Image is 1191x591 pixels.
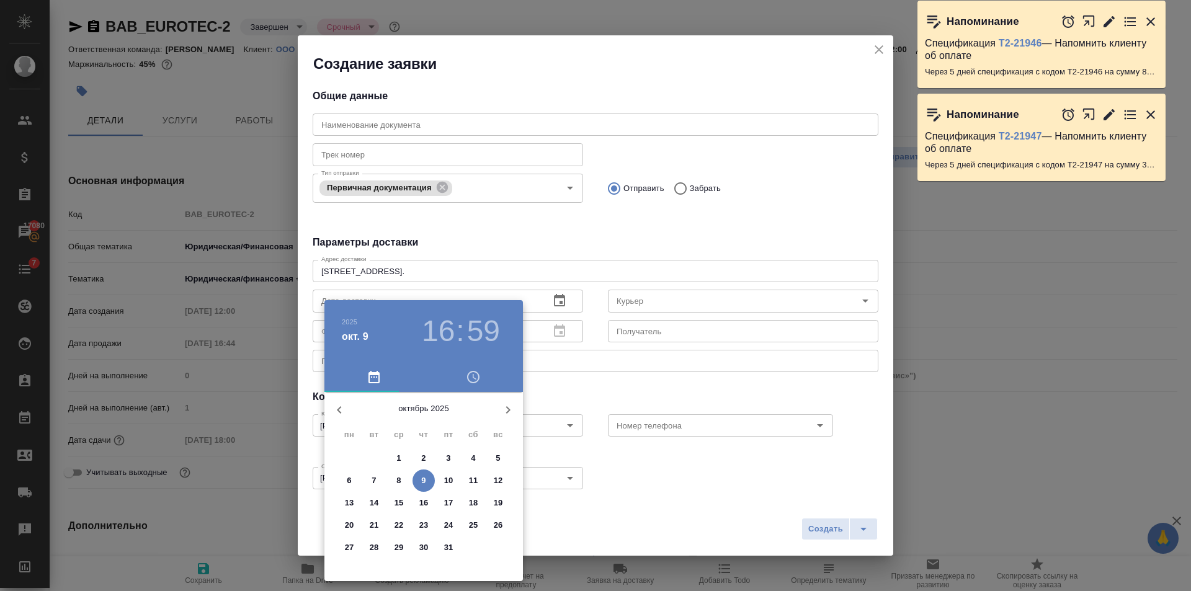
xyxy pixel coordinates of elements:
[1143,107,1158,122] button: Закрыть
[388,514,410,536] button: 22
[487,447,509,469] button: 5
[999,131,1042,141] a: Т2-21947
[925,66,1158,78] p: Через 5 дней спецификация с кодом Т2-21946 на сумму 8304 RUB будет просрочена
[370,541,379,554] p: 28
[1082,8,1096,35] button: Открыть в новой вкладке
[437,469,460,492] button: 10
[421,452,426,464] p: 2
[1123,14,1138,29] button: Перейти в todo
[444,541,453,554] p: 31
[338,536,360,559] button: 27
[469,519,478,531] p: 25
[345,519,354,531] p: 20
[413,447,435,469] button: 2
[342,318,357,326] button: 2025
[469,474,478,487] p: 11
[388,536,410,559] button: 29
[496,452,500,464] p: 5
[444,497,453,509] p: 17
[925,37,1158,62] p: Спецификация — Напомнить клиенту об оплате
[456,314,464,349] h3: :
[999,38,1042,48] a: Т2-21946
[947,109,1019,121] p: Напоминание
[363,514,385,536] button: 21
[421,474,426,487] p: 9
[413,469,435,492] button: 9
[422,314,455,349] button: 16
[471,452,475,464] p: 4
[494,519,503,531] p: 26
[462,429,484,441] span: сб
[487,469,509,492] button: 12
[413,429,435,441] span: чт
[494,474,503,487] p: 12
[467,314,500,349] button: 59
[462,447,484,469] button: 4
[1061,14,1076,29] button: Отложить
[947,16,1019,28] p: Напоминание
[437,429,460,441] span: пт
[1123,107,1138,122] button: Перейти в todo
[469,497,478,509] p: 18
[396,452,401,464] p: 1
[395,519,404,531] p: 22
[372,474,376,487] p: 7
[413,514,435,536] button: 23
[1143,14,1158,29] button: Закрыть
[345,541,354,554] p: 27
[395,497,404,509] p: 15
[437,536,460,559] button: 31
[413,492,435,514] button: 16
[354,402,493,415] p: октябрь 2025
[395,541,404,554] p: 29
[444,474,453,487] p: 10
[487,429,509,441] span: вс
[462,492,484,514] button: 18
[444,519,453,531] p: 24
[446,452,450,464] p: 3
[462,514,484,536] button: 25
[363,492,385,514] button: 14
[345,497,354,509] p: 13
[413,536,435,559] button: 30
[363,429,385,441] span: вт
[396,474,401,487] p: 8
[388,447,410,469] button: 1
[338,469,360,492] button: 6
[347,474,351,487] p: 6
[388,469,410,492] button: 8
[419,497,429,509] p: 16
[370,519,379,531] p: 21
[437,492,460,514] button: 17
[487,492,509,514] button: 19
[338,492,360,514] button: 13
[1102,107,1117,122] button: Редактировать
[437,514,460,536] button: 24
[342,329,368,344] button: окт. 9
[1061,107,1076,122] button: Отложить
[419,519,429,531] p: 23
[487,514,509,536] button: 26
[419,541,429,554] p: 30
[338,429,360,441] span: пн
[363,536,385,559] button: 28
[388,492,410,514] button: 15
[462,469,484,492] button: 11
[388,429,410,441] span: ср
[925,130,1158,155] p: Спецификация — Напомнить клиенту об оплате
[1102,14,1117,29] button: Редактировать
[1082,101,1096,128] button: Открыть в новой вкладке
[338,514,360,536] button: 20
[363,469,385,492] button: 7
[494,497,503,509] p: 19
[925,159,1158,171] p: Через 5 дней спецификация с кодом Т2-21947 на сумму 34644 RUB будет просрочена
[437,447,460,469] button: 3
[370,497,379,509] p: 14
